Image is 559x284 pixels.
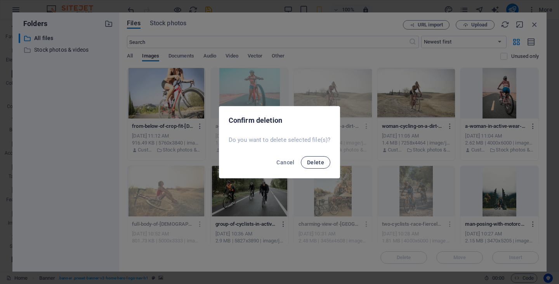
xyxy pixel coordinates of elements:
button: Delete [301,156,330,169]
span: Cancel [276,159,294,166]
button: Cancel [273,156,297,169]
span: Delete [307,159,324,166]
p: Do you want to delete selected file(s)? [229,136,331,144]
h2: Confirm deletion [229,116,331,125]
